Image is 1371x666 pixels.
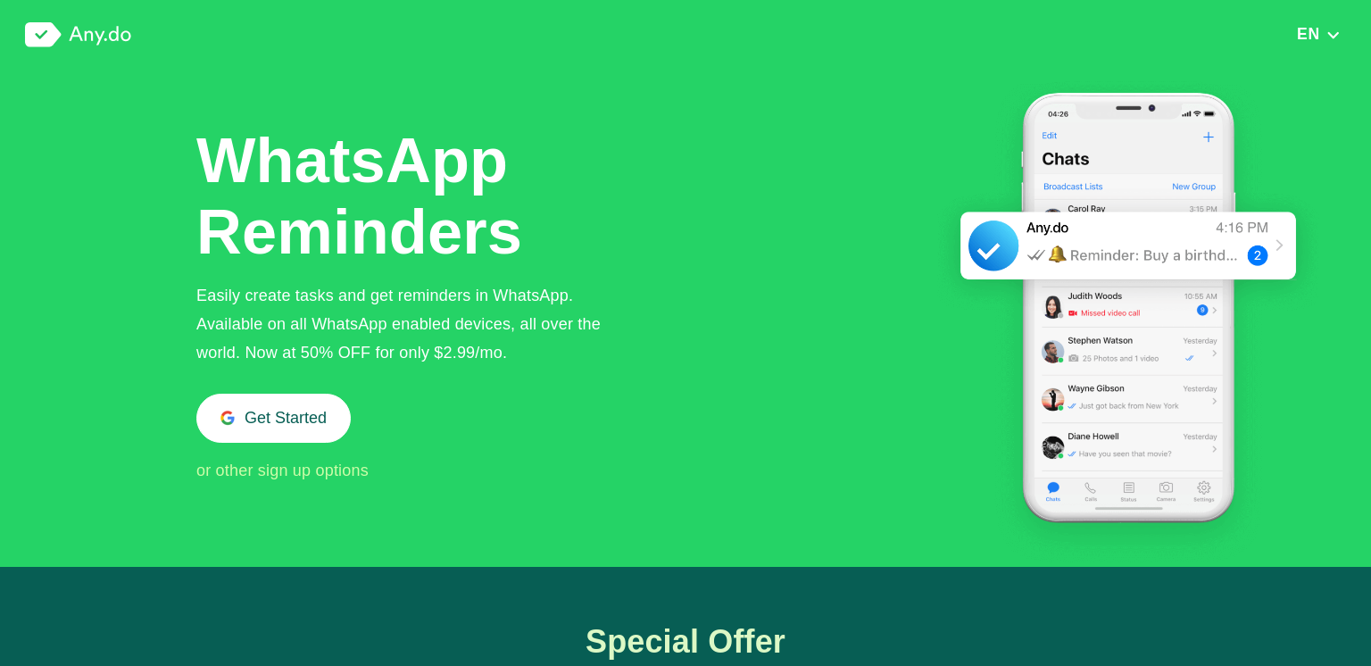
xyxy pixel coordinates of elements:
[196,125,527,268] h1: WhatsApp Reminders
[1325,29,1341,41] img: down
[1292,24,1346,44] button: EN
[546,624,825,660] h1: Special Offer
[196,281,630,367] div: Easily create tasks and get reminders in WhatsApp. Available on all WhatsApp enabled devices, all...
[196,462,369,479] span: or other sign up options
[1297,25,1320,43] span: EN
[196,394,351,443] button: Get Started
[936,70,1320,567] img: WhatsApp Tasks & Reminders
[25,22,131,47] img: logo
